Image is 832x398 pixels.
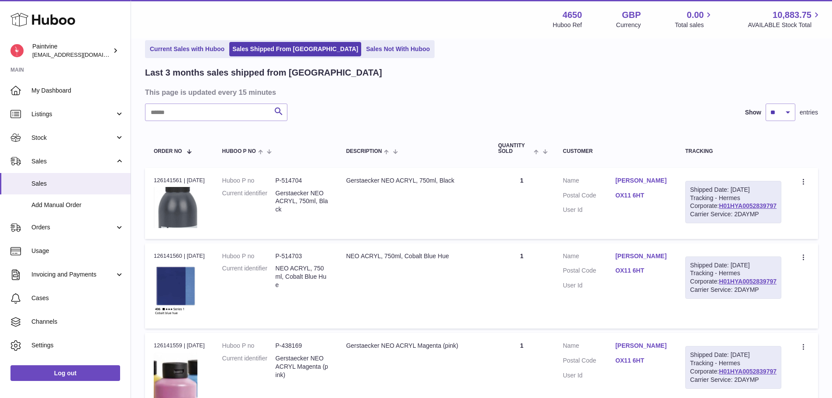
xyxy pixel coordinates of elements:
[31,157,115,166] span: Sales
[685,256,781,299] div: Tracking - Hermes Corporate:
[553,21,582,29] div: Huboo Ref
[31,110,115,118] span: Listings
[222,252,276,260] dt: Huboo P no
[276,342,329,350] dd: P-438169
[276,177,329,185] dd: P-514704
[690,210,777,218] div: Carrier Service: 2DAYMP
[145,67,382,79] h2: Last 3 months sales shipped from [GEOGRAPHIC_DATA]
[563,371,615,380] dt: User Id
[563,177,615,187] dt: Name
[690,286,777,294] div: Carrier Service: 2DAYMP
[687,9,704,21] span: 0.00
[147,42,228,56] a: Current Sales with Huboo
[222,149,256,154] span: Huboo P no
[773,9,811,21] span: 10,883.75
[222,342,276,350] dt: Huboo P no
[154,342,205,350] div: 126141559 | [DATE]
[363,42,433,56] a: Sales Not With Huboo
[346,342,480,350] div: Gerstaecker NEO ACRYL Magenta (pink)
[563,206,615,214] dt: User Id
[685,181,781,224] div: Tracking - Hermes Corporate:
[685,149,781,154] div: Tracking
[498,143,532,154] span: Quantity Sold
[10,44,24,57] img: euan@paintvine.co.uk
[31,201,124,209] span: Add Manual Order
[615,356,668,365] a: OX11 6HT
[31,180,124,188] span: Sales
[675,9,714,29] a: 0.00 Total sales
[154,187,197,228] img: 1664822947.png
[222,189,276,214] dt: Current identifier
[222,264,276,289] dt: Current identifier
[719,202,777,209] a: H01HYA0052839797
[615,252,668,260] a: [PERSON_NAME]
[145,87,816,97] h3: This page is updated every 15 minutes
[346,252,480,260] div: NEO ACRYL, 750ml, Cobalt Blue Hue
[154,177,205,184] div: 126141561 | [DATE]
[32,51,128,58] span: [EMAIL_ADDRESS][DOMAIN_NAME]
[222,354,276,379] dt: Current identifier
[563,342,615,352] dt: Name
[719,278,777,285] a: H01HYA0052839797
[563,149,668,154] div: Customer
[615,191,668,200] a: OX11 6HT
[276,189,329,214] dd: Gerstaecker NEO ACRYL, 750ml, Black
[31,134,115,142] span: Stock
[31,270,115,279] span: Invoicing and Payments
[31,87,124,95] span: My Dashboard
[490,168,554,239] td: 1
[276,354,329,379] dd: Gerstaecker NEO ACRYL Magenta (pink)
[622,9,641,21] strong: GBP
[276,252,329,260] dd: P-514703
[800,108,818,117] span: entries
[490,243,554,329] td: 1
[685,346,781,389] div: Tracking - Hermes Corporate:
[154,252,205,260] div: 126141560 | [DATE]
[616,21,641,29] div: Currency
[31,318,124,326] span: Channels
[31,247,124,255] span: Usage
[31,223,115,232] span: Orders
[563,191,615,202] dt: Postal Code
[563,356,615,367] dt: Postal Code
[563,252,615,263] dt: Name
[32,42,111,59] div: Paintvine
[222,177,276,185] dt: Huboo P no
[615,266,668,275] a: OX11 6HT
[615,342,668,350] a: [PERSON_NAME]
[563,266,615,277] dt: Postal Code
[229,42,361,56] a: Sales Shipped From [GEOGRAPHIC_DATA]
[31,341,124,350] span: Settings
[563,281,615,290] dt: User Id
[154,149,182,154] span: Order No
[745,108,761,117] label: Show
[690,351,777,359] div: Shipped Date: [DATE]
[748,9,822,29] a: 10,883.75 AVAILABLE Stock Total
[690,261,777,270] div: Shipped Date: [DATE]
[31,294,124,302] span: Cases
[719,368,777,375] a: H01HYA0052839797
[615,177,668,185] a: [PERSON_NAME]
[346,177,480,185] div: Gerstaecker NEO ACRYL, 750ml, Black
[690,186,777,194] div: Shipped Date: [DATE]
[276,264,329,289] dd: NEO ACRYL, 750ml, Cobalt Blue Hue
[690,376,777,384] div: Carrier Service: 2DAYMP
[154,263,197,318] img: 46501706709037.png
[563,9,582,21] strong: 4650
[675,21,714,29] span: Total sales
[10,365,120,381] a: Log out
[346,149,382,154] span: Description
[748,21,822,29] span: AVAILABLE Stock Total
